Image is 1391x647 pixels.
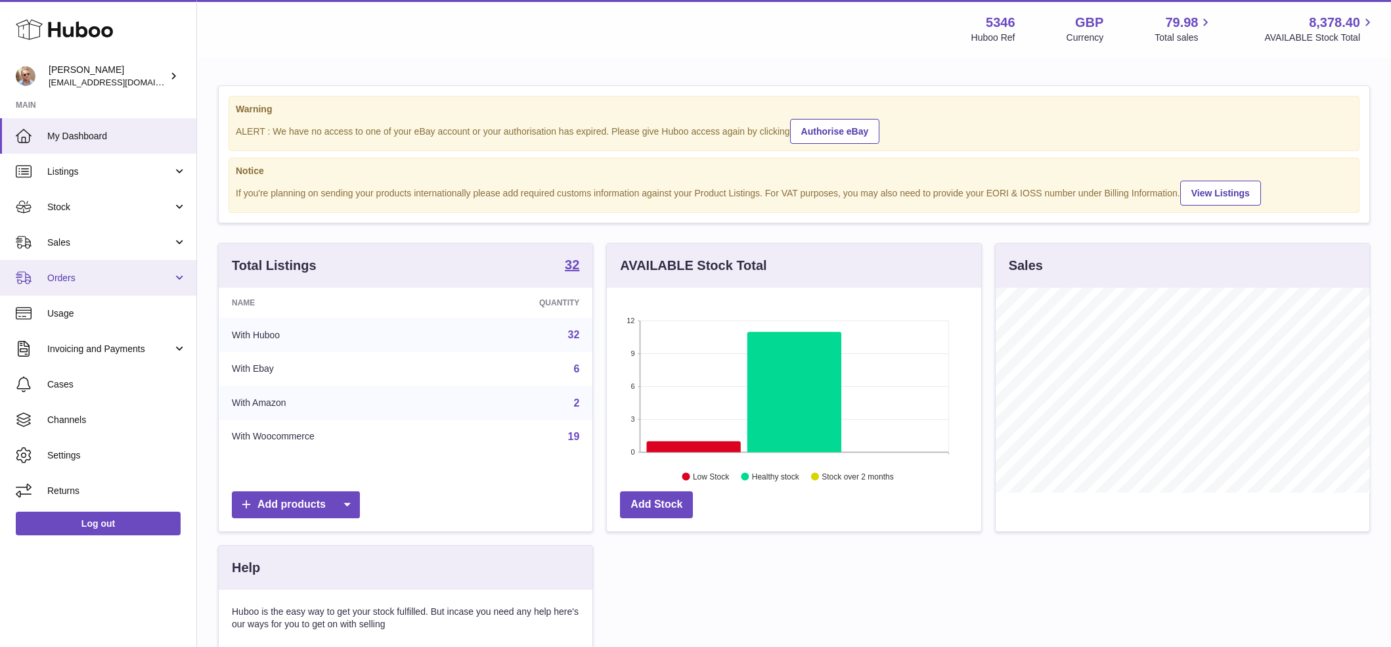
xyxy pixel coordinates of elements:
span: Usage [47,307,187,320]
a: Add products [232,491,360,518]
text: 0 [631,448,635,456]
strong: 5346 [986,14,1015,32]
text: 9 [631,349,635,357]
a: 32 [568,329,580,340]
h3: Help [232,559,260,577]
span: Settings [47,449,187,462]
div: [PERSON_NAME] [49,64,167,89]
div: ALERT : We have no access to one of your eBay account or your authorisation has expired. Please g... [236,117,1352,144]
span: 79.98 [1165,14,1198,32]
text: Low Stock [693,472,730,481]
text: 3 [631,415,635,423]
td: With Huboo [219,318,451,352]
span: Channels [47,414,187,426]
span: Orders [47,272,173,284]
text: Healthy stock [752,472,800,481]
th: Name [219,288,451,318]
th: Quantity [451,288,592,318]
a: Add Stock [620,491,693,518]
span: [EMAIL_ADDRESS][DOMAIN_NAME] [49,77,193,87]
a: 32 [565,258,579,274]
h3: AVAILABLE Stock Total [620,257,766,275]
div: Currency [1067,32,1104,44]
a: View Listings [1180,181,1261,206]
td: With Woocommerce [219,420,451,454]
strong: GBP [1075,14,1103,32]
span: Listings [47,166,173,178]
span: Cases [47,378,187,391]
strong: 32 [565,258,579,271]
span: 8,378.40 [1309,14,1360,32]
text: 12 [627,317,635,324]
span: Stock [47,201,173,213]
span: Total sales [1155,32,1213,44]
strong: Warning [236,103,1352,116]
img: support@radoneltd.co.uk [16,66,35,86]
a: 2 [573,397,579,409]
text: Stock over 2 months [822,472,894,481]
span: Sales [47,236,173,249]
h3: Sales [1009,257,1043,275]
a: 19 [568,431,580,442]
a: 6 [573,363,579,374]
div: Huboo Ref [971,32,1015,44]
strong: Notice [236,165,1352,177]
span: Invoicing and Payments [47,343,173,355]
h3: Total Listings [232,257,317,275]
text: 6 [631,382,635,390]
a: 79.98 Total sales [1155,14,1213,44]
a: Authorise eBay [790,119,880,144]
a: 8,378.40 AVAILABLE Stock Total [1264,14,1375,44]
td: With Ebay [219,352,451,386]
span: Returns [47,485,187,497]
td: With Amazon [219,386,451,420]
div: If you're planning on sending your products internationally please add required customs informati... [236,179,1352,206]
a: Log out [16,512,181,535]
p: Huboo is the easy way to get your stock fulfilled. But incase you need any help here's our ways f... [232,606,579,631]
span: AVAILABLE Stock Total [1264,32,1375,44]
span: My Dashboard [47,130,187,143]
